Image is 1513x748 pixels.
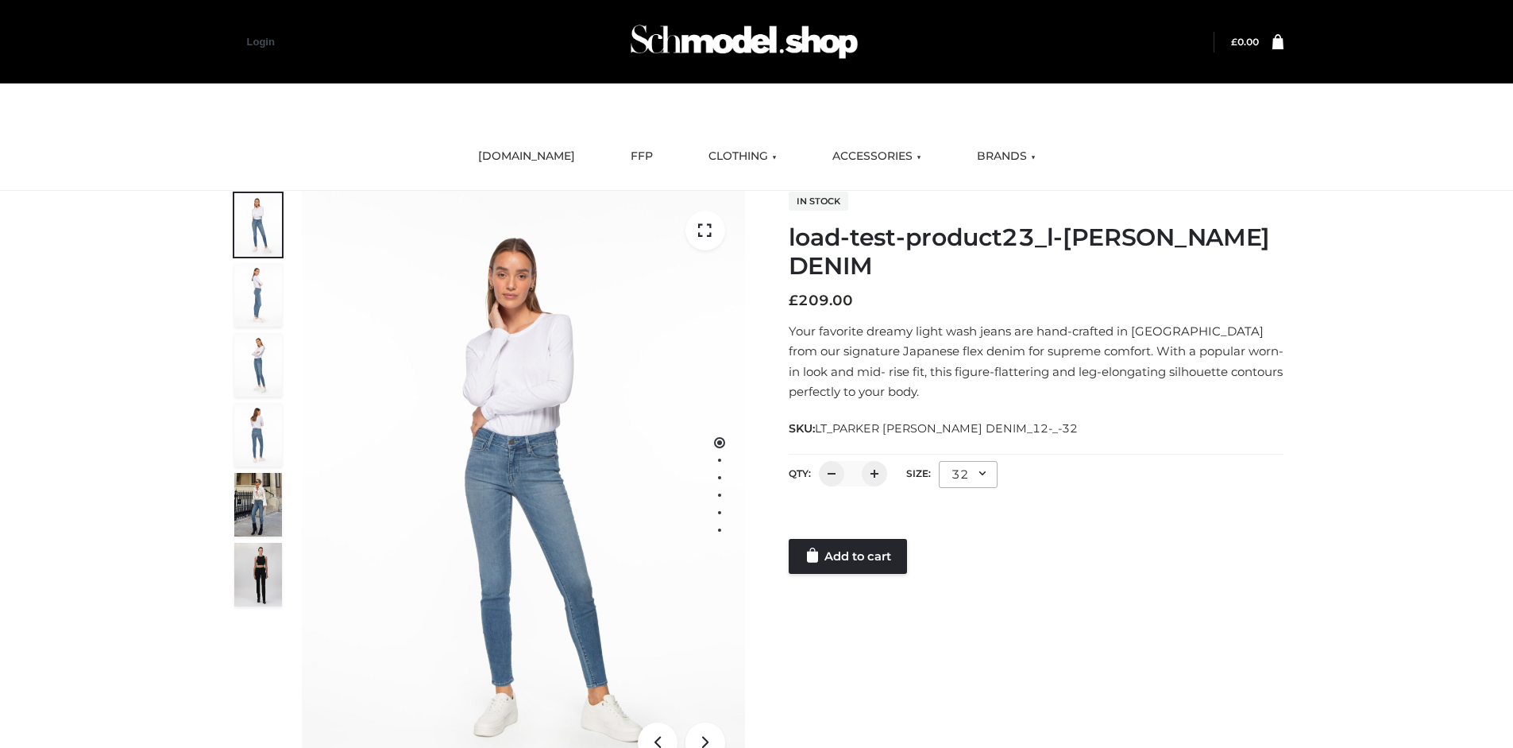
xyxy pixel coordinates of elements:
span: SKU: [789,419,1079,438]
label: QTY: [789,467,811,479]
img: 2001KLX-Ava-skinny-cove-1-scaled_9b141654-9513-48e5-b76c-3dc7db129200.jpg [234,193,282,257]
img: 49df5f96394c49d8b5cbdcda3511328a.HD-1080p-2.5Mbps-49301101_thumbnail.jpg [234,543,282,607]
a: Login [247,36,275,48]
span: £ [789,292,798,309]
img: 2001KLX-Ava-skinny-cove-4-scaled_4636a833-082b-4702-abec-fd5bf279c4fc.jpg [234,263,282,327]
h1: load-test-product23_l-[PERSON_NAME] DENIM [789,223,1283,281]
img: 2001KLX-Ava-skinny-cove-3-scaled_eb6bf915-b6b9-448f-8c6c-8cabb27fd4b2.jpg [234,333,282,397]
span: In stock [789,192,848,211]
bdi: 0.00 [1231,36,1259,48]
img: 2001KLX-Ava-skinny-cove-2-scaled_32c0e67e-5e94-449c-a916-4c02a8c03427.jpg [234,403,282,467]
bdi: 209.00 [789,292,853,309]
label: Size: [906,467,931,479]
span: £ [1231,36,1237,48]
p: Your favorite dreamy light wash jeans are hand-crafted in [GEOGRAPHIC_DATA] from our signature Ja... [789,321,1283,402]
a: Add to cart [789,539,907,574]
a: £0.00 [1231,36,1259,48]
a: BRANDS [965,139,1048,174]
div: 32 [939,461,998,488]
img: Schmodel Admin 964 [625,10,863,73]
a: [DOMAIN_NAME] [466,139,587,174]
img: Bowery-Skinny_Cove-1.jpg [234,473,282,537]
a: FFP [619,139,665,174]
span: LT_PARKER [PERSON_NAME] DENIM_12-_-32 [815,421,1078,436]
a: CLOTHING [697,139,789,174]
a: ACCESSORIES [820,139,933,174]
